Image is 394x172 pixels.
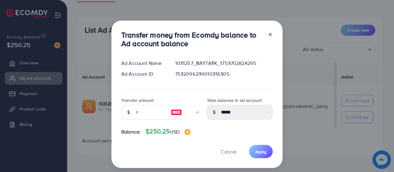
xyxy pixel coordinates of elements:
span: Apply [255,149,267,155]
button: Apply [249,145,273,158]
div: Ad Account Name [116,60,170,67]
button: Cancel [213,145,244,158]
div: Ad Account ID [116,70,170,78]
label: Transfer amount [121,97,154,103]
h4: $250.25 [146,128,191,135]
div: 1031257_BAYTAEK_1753702824295 [170,60,278,67]
h3: Transfer money from Ecomdy balance to Ad account balance [121,30,263,48]
img: image [184,129,191,135]
div: 7532096239010316305 [170,70,278,78]
span: USD [170,128,179,135]
img: image [171,109,182,116]
label: Total balance in ad account [207,97,262,103]
span: Balance: [121,128,141,135]
span: Cancel [221,148,236,155]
